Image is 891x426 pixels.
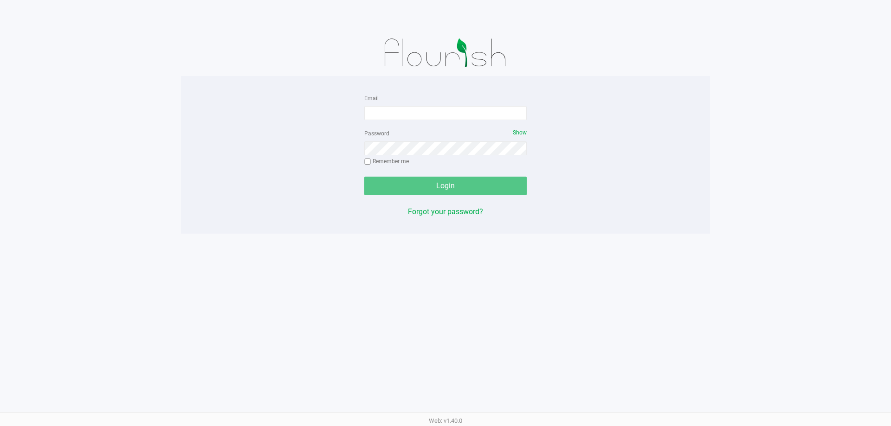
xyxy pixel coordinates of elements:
input: Remember me [364,159,371,165]
label: Password [364,129,389,138]
label: Remember me [364,157,409,165]
label: Email [364,94,379,102]
button: Forgot your password? [408,206,483,217]
span: Web: v1.40.0 [429,417,462,424]
span: Show [513,129,527,136]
